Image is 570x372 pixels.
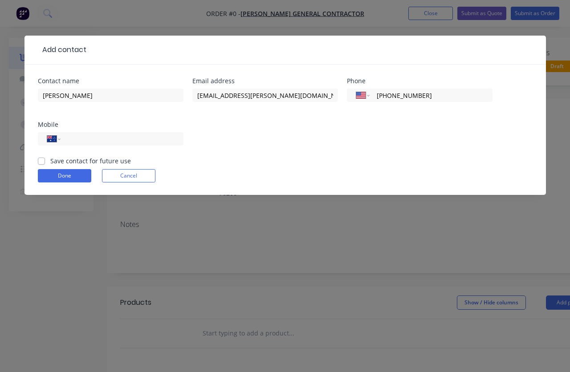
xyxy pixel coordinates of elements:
[347,78,493,84] div: Phone
[38,78,183,84] div: Contact name
[38,121,183,128] div: Mobile
[38,169,91,182] button: Done
[50,156,131,166] label: Save contact for future use
[102,169,155,182] button: Cancel
[192,78,338,84] div: Email address
[38,44,86,55] div: Add contact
